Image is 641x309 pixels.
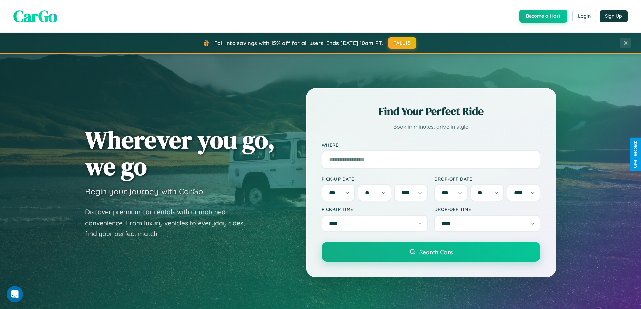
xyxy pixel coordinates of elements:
span: Fall into savings with 15% off for all users! Ends [DATE] 10am PT. [214,40,383,46]
label: Drop-off Time [434,206,540,212]
h2: Find Your Perfect Ride [322,104,540,119]
iframe: Intercom live chat [7,286,23,302]
span: Search Cars [419,248,453,256]
button: Become a Host [519,10,567,23]
button: Search Cars [322,242,540,262]
button: Login [572,10,596,22]
label: Drop-off Date [434,176,540,182]
button: Sign Up [600,10,628,22]
div: Give Feedback [633,141,638,168]
label: Pick-up Time [322,206,428,212]
button: FALL15 [388,37,416,49]
label: Where [322,142,540,148]
h3: Begin your journey with CarGo [85,186,203,196]
p: Discover premium car rentals with unmatched convenience. From luxury vehicles to everyday rides, ... [85,206,253,239]
label: Pick-up Date [322,176,428,182]
p: Book in minutes, drive in style [322,122,540,132]
span: CarGo [13,5,57,27]
h1: Wherever you go, we go [85,126,275,180]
